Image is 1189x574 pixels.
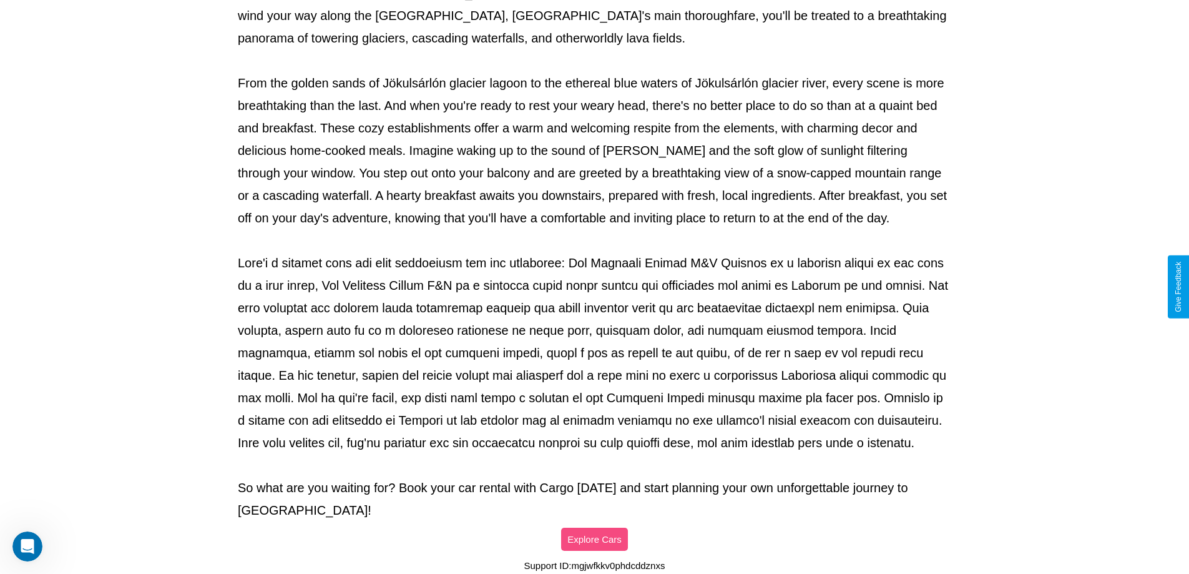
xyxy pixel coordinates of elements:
[524,557,665,574] p: Support ID: mgjwfkkv0phdcddznxs
[12,532,42,562] iframe: Intercom live chat
[561,528,628,551] button: Explore Cars
[1174,262,1183,312] div: Give Feedback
